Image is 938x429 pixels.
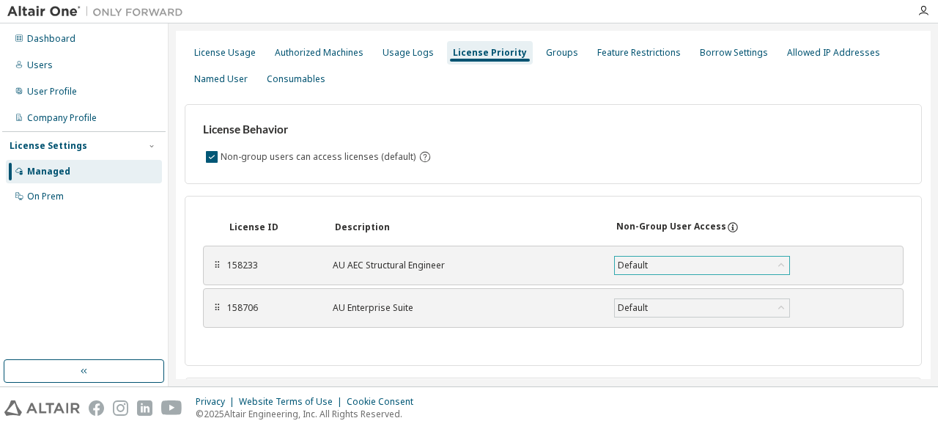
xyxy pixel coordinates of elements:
div: 158706 [227,302,315,314]
div: ⠿ [213,260,221,271]
div: Default [616,300,650,316]
div: AU Enterprise Suite [333,302,597,314]
div: User Profile [27,86,77,98]
div: License ID [229,221,317,233]
div: Usage Logs [383,47,434,59]
div: Borrow Settings [700,47,768,59]
div: Named User [194,73,248,85]
div: Website Terms of Use [239,396,347,408]
div: On Prem [27,191,64,202]
div: Default [616,257,650,274]
img: Altair One [7,4,191,19]
div: Non-Group User Access [616,221,726,234]
div: 158233 [227,260,315,271]
div: ⠿ [213,302,221,314]
p: © 2025 Altair Engineering, Inc. All Rights Reserved. [196,408,422,420]
div: Description [335,221,599,233]
div: Privacy [196,396,239,408]
div: Users [27,59,53,71]
img: altair_logo.svg [4,400,80,416]
div: Company Profile [27,112,97,124]
div: Authorized Machines [275,47,363,59]
div: Default [615,257,789,274]
img: linkedin.svg [137,400,152,416]
div: Cookie Consent [347,396,422,408]
h3: License Behavior [203,122,429,137]
img: instagram.svg [113,400,128,416]
div: Default [615,299,789,317]
div: License Priority [453,47,527,59]
div: Allowed IP Addresses [787,47,880,59]
div: Groups [546,47,578,59]
svg: By default any user not assigned to any group can access any license. Turn this setting off to di... [418,150,432,164]
div: Managed [27,166,70,177]
img: facebook.svg [89,400,104,416]
div: Dashboard [27,33,75,45]
div: License Settings [10,140,87,152]
div: License Usage [194,47,256,59]
div: Feature Restrictions [597,47,681,59]
img: youtube.svg [161,400,182,416]
label: Non-group users can access licenses (default) [221,148,418,166]
div: Consumables [267,73,325,85]
div: AU AEC Structural Engineer [333,260,597,271]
